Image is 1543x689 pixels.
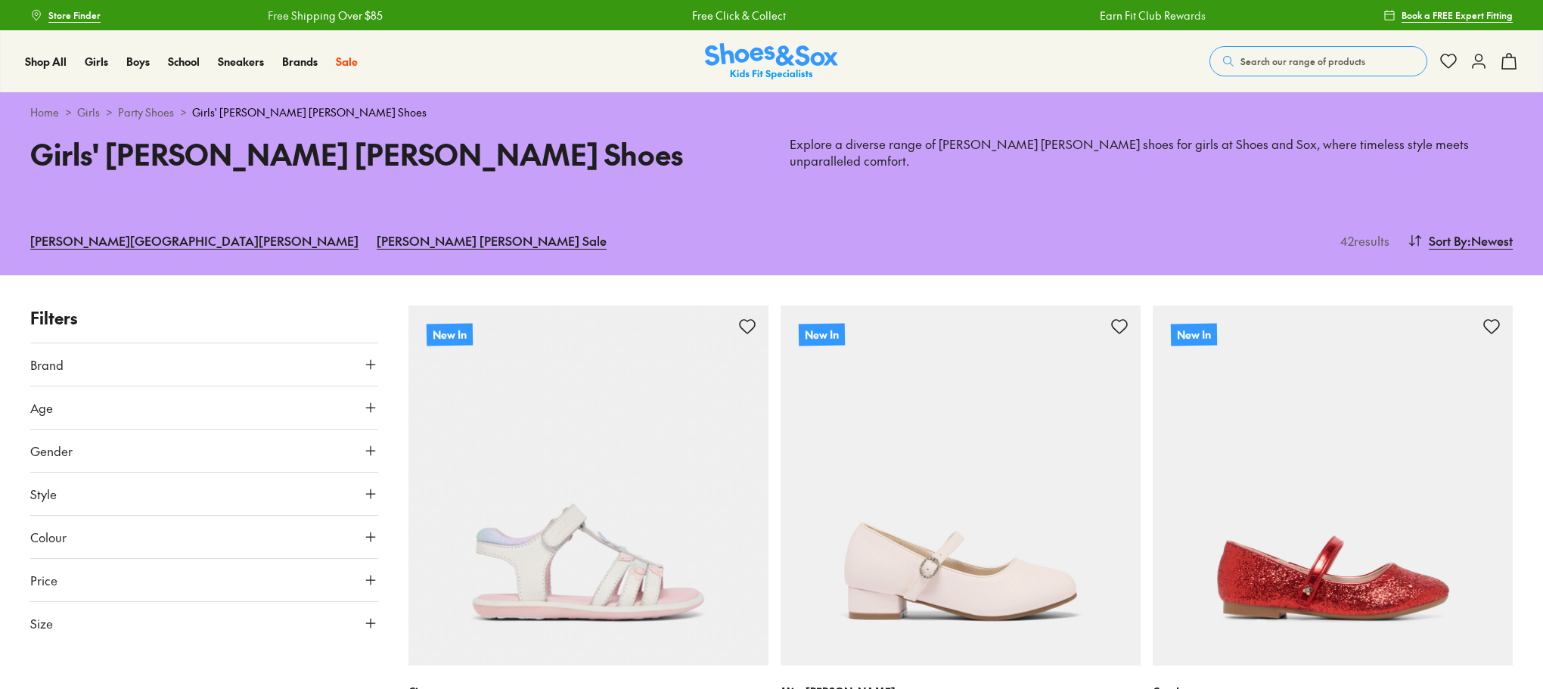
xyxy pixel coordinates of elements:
[790,136,1513,169] p: Explore a diverse range of [PERSON_NAME] [PERSON_NAME] shoes for girls at Shoes and Sox, where ti...
[30,442,73,460] span: Gender
[781,306,1141,666] a: New In
[336,54,358,69] span: Sale
[30,473,378,515] button: Style
[1209,46,1427,76] button: Search our range of products
[1240,54,1365,68] span: Search our range of products
[77,104,100,120] a: Girls
[705,43,838,80] a: Shoes & Sox
[1429,231,1467,250] span: Sort By
[30,516,378,558] button: Colour
[218,54,264,69] span: Sneakers
[266,8,381,23] a: Free Shipping Over $85
[48,8,101,22] span: Store Finder
[30,571,57,589] span: Price
[30,528,67,546] span: Colour
[408,306,768,666] a: New In
[25,54,67,69] span: Shop All
[25,54,67,70] a: Shop All
[168,54,200,70] a: School
[30,399,53,417] span: Age
[1153,306,1513,666] a: New In
[377,224,607,257] a: [PERSON_NAME] [PERSON_NAME] Sale
[1098,8,1204,23] a: Earn Fit Club Rewards
[30,2,101,29] a: Store Finder
[126,54,150,69] span: Boys
[85,54,108,69] span: Girls
[30,355,64,374] span: Brand
[1402,8,1513,22] span: Book a FREE Expert Fitting
[1383,2,1513,29] a: Book a FREE Expert Fitting
[30,485,57,503] span: Style
[218,54,264,70] a: Sneakers
[705,43,838,80] img: SNS_Logo_Responsive.svg
[1171,323,1217,346] p: New In
[427,323,473,346] p: New In
[168,54,200,69] span: School
[30,343,378,386] button: Brand
[192,104,427,120] span: Girls' [PERSON_NAME] [PERSON_NAME] Shoes
[85,54,108,70] a: Girls
[30,104,59,120] a: Home
[282,54,318,69] span: Brands
[30,614,53,632] span: Size
[336,54,358,70] a: Sale
[126,54,150,70] a: Boys
[691,8,784,23] a: Free Click & Collect
[30,602,378,644] button: Size
[118,104,174,120] a: Party Shoes
[1408,224,1513,257] button: Sort By:Newest
[30,306,378,331] p: Filters
[30,224,359,257] a: [PERSON_NAME][GEOGRAPHIC_DATA][PERSON_NAME]
[1467,231,1513,250] span: : Newest
[30,430,378,472] button: Gender
[30,386,378,429] button: Age
[1334,231,1389,250] p: 42 results
[30,104,1513,120] div: > > >
[30,559,378,601] button: Price
[799,323,845,346] p: New In
[30,132,753,175] h1: Girls' [PERSON_NAME] [PERSON_NAME] Shoes
[282,54,318,70] a: Brands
